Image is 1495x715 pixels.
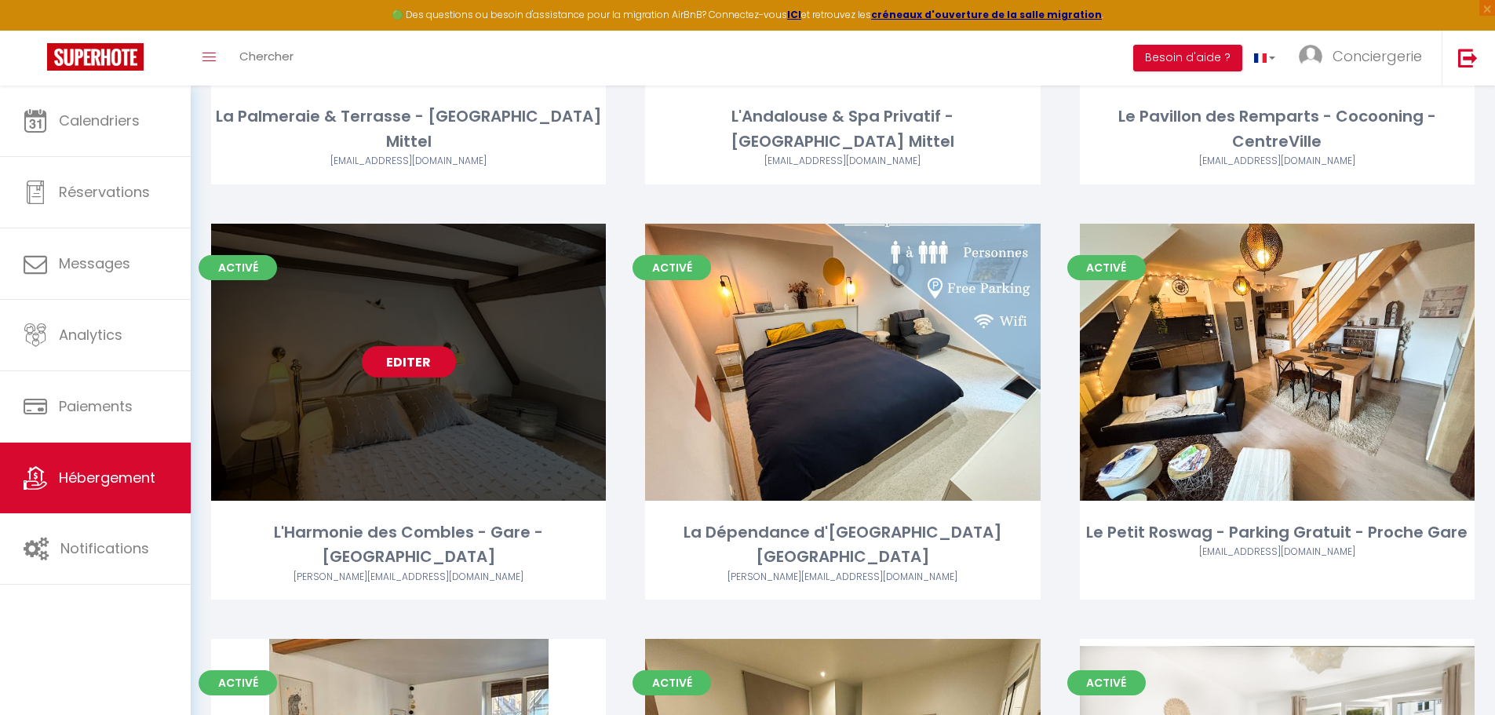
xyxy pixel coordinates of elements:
span: Activé [633,670,711,695]
a: Chercher [228,31,305,86]
span: Notifications [60,538,149,558]
div: Le Pavillon des Remparts - Cocooning - CentreVille [1080,104,1475,154]
span: Activé [1067,255,1146,280]
a: Editer [362,346,456,378]
div: Airbnb [1080,154,1475,169]
a: ICI [787,8,801,21]
span: Hébergement [59,468,155,487]
button: Besoin d'aide ? [1133,45,1242,71]
div: L'Andalouse & Spa Privatif - [GEOGRAPHIC_DATA] Mittel [645,104,1040,154]
a: créneaux d'ouverture de la salle migration [871,8,1102,21]
span: Calendriers [59,111,140,130]
div: Airbnb [211,570,606,585]
span: Conciergerie [1333,46,1422,66]
span: Activé [1067,670,1146,695]
div: Airbnb [645,154,1040,169]
a: ... Conciergerie [1287,31,1442,86]
span: Activé [199,255,277,280]
img: Super Booking [47,43,144,71]
div: L'Harmonie des Combles - Gare - [GEOGRAPHIC_DATA] [211,520,606,570]
div: Airbnb [211,154,606,169]
div: Le Petit Roswag - Parking Gratuit - Proche Gare [1080,520,1475,545]
div: Airbnb [645,570,1040,585]
div: Airbnb [1080,545,1475,560]
img: logout [1458,48,1478,67]
span: Réservations [59,182,150,202]
div: La Palmeraie & Terrasse - [GEOGRAPHIC_DATA] Mittel [211,104,606,154]
span: Chercher [239,48,294,64]
button: Ouvrir le widget de chat LiveChat [13,6,60,53]
span: Activé [199,670,277,695]
span: Activé [633,255,711,280]
div: La Dépendance d'[GEOGRAPHIC_DATA] [GEOGRAPHIC_DATA] [645,520,1040,570]
img: ... [1299,45,1322,68]
span: Paiements [59,396,133,416]
span: Analytics [59,325,122,345]
span: Messages [59,254,130,273]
